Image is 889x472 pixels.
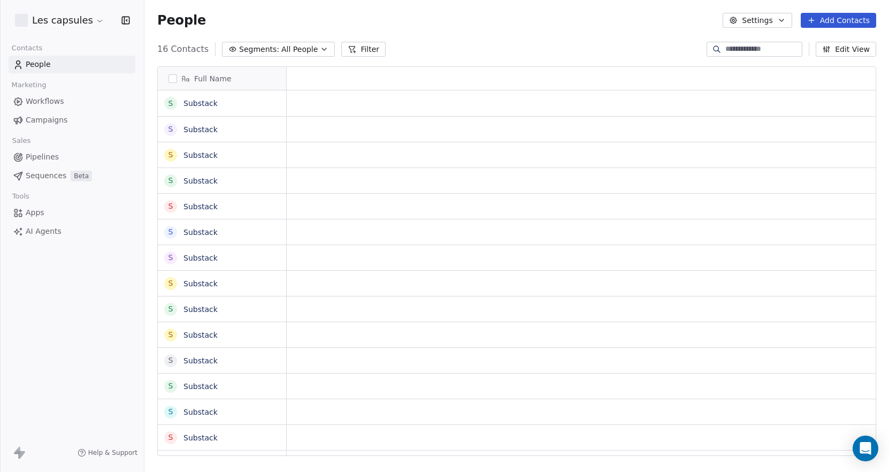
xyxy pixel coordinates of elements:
a: Help & Support [78,448,137,457]
div: S [168,355,173,366]
span: Sales [7,133,35,149]
a: Campaigns [9,111,135,129]
div: S [168,252,173,263]
div: S [168,303,173,315]
a: Substack [183,331,218,339]
a: People [9,56,135,73]
span: All People [281,44,318,55]
span: AI Agents [26,226,62,237]
a: Substack [183,202,218,211]
a: Substack [183,99,218,108]
a: Substack [183,177,218,185]
a: Substack [183,228,218,237]
a: Workflows [9,93,135,110]
a: SequencesBeta [9,167,135,185]
a: Substack [183,151,218,159]
div: grid [158,90,287,456]
a: Substack [183,356,218,365]
span: Pipelines [26,151,59,163]
a: Pipelines [9,148,135,166]
span: Help & Support [88,448,137,457]
span: Workflows [26,96,64,107]
a: Substack [183,254,218,262]
span: Apps [26,207,44,218]
div: S [168,124,173,135]
div: S [168,329,173,340]
div: S [168,201,173,212]
a: Substack [183,279,218,288]
div: S [168,175,173,186]
span: Marketing [7,77,51,93]
button: Settings [723,13,792,28]
span: 16 Contacts [157,43,209,56]
button: Edit View [816,42,876,57]
div: S [168,98,173,109]
a: Substack [183,305,218,314]
span: Les capsules [32,13,93,27]
div: S [168,432,173,443]
div: S [168,278,173,289]
span: Sequences [26,170,66,181]
span: Contacts [7,40,47,56]
span: Tools [7,188,34,204]
span: Full Name [194,73,232,84]
a: Substack [183,125,218,134]
div: S [168,380,173,392]
button: Filter [341,42,386,57]
div: S [168,226,173,238]
span: People [26,59,51,70]
a: Substack [183,382,218,391]
a: Substack [183,408,218,416]
div: S [168,149,173,161]
span: Campaigns [26,115,67,126]
button: Les capsules [13,11,106,29]
span: Segments: [239,44,279,55]
button: Add Contacts [801,13,876,28]
div: Full Name [158,67,286,90]
span: People [157,12,206,28]
div: Open Intercom Messenger [853,436,878,461]
a: AI Agents [9,223,135,240]
div: S [168,406,173,417]
span: Beta [71,171,92,181]
a: Substack [183,433,218,442]
a: Apps [9,204,135,222]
